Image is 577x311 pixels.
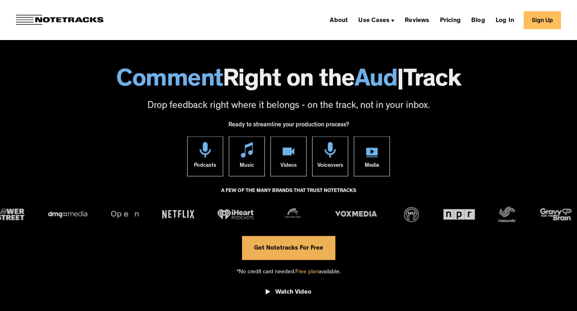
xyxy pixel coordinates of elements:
a: Media [354,136,390,176]
a: Log In [492,14,517,26]
a: Sign Up [524,11,561,29]
div: Videos [280,157,297,176]
div: Watch Video [275,289,311,297]
a: Videos [270,136,307,176]
h1: Right on the Track [8,69,569,94]
a: open lightbox [266,283,311,305]
a: Music [229,136,265,176]
div: Ready to streamline your production process? [228,117,349,136]
a: Voiceovers [312,136,348,176]
span: Free plan [295,269,319,275]
div: Use Cases [358,18,389,24]
a: Get Notetracks For Free [242,236,335,260]
div: *No credit card needed. available. [237,260,341,283]
span: Aud [355,69,397,94]
a: Blog [468,14,488,26]
div: Podcasts [194,157,216,176]
div: Use Cases [355,14,397,26]
div: Music [240,157,254,176]
div: Voiceovers [317,157,343,176]
a: Podcasts [187,136,223,176]
a: Reviews [401,14,432,26]
span: | [397,69,403,94]
div: A FEW OF THE MANY BRANDS THAT TRUST NOTETRACKS [221,184,356,206]
a: Pricing [437,14,464,26]
p: Drop feedback right where it belongs - on the track, not in your inbox. [8,100,569,113]
a: About [327,14,351,26]
div: Media [365,157,379,176]
span: Comment [116,69,223,94]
